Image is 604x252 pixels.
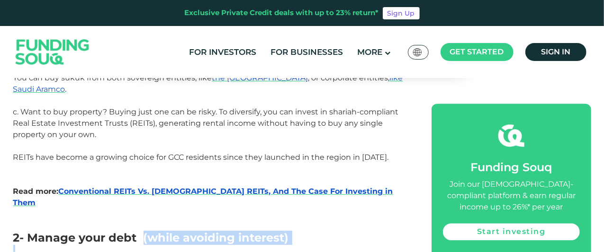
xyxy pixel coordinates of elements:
[13,231,285,244] span: 2- Manage your debt (while avoiding interest
[13,187,59,196] span: Read more:
[357,47,382,57] span: More
[6,28,99,76] img: Logo
[383,7,420,19] a: Sign Up
[285,231,289,244] span: )
[525,43,586,61] a: Sign in
[413,48,422,56] img: SA Flag
[443,179,579,213] div: Join our [DEMOGRAPHIC_DATA]-compliant platform & earn regular income up to 26%* per year
[13,187,393,207] a: Conventional REITs Vs. [DEMOGRAPHIC_DATA] REITs, And The Case For Investing in Them
[541,47,570,56] span: Sign in
[13,153,389,162] span: REITs have become a growing choice for GCC residents since they launched in the region in [DATE].
[13,107,399,139] span: c. Want to buy property? Buying just one can be risky. To diversify, you can invest in shariah-co...
[187,44,259,60] a: For Investors
[268,44,345,60] a: For Businesses
[498,123,524,149] img: fsicon
[185,8,379,18] div: Exclusive Private Credit deals with up to 23% return*
[470,161,552,174] span: Funding Souq
[450,47,504,56] span: Get started
[443,224,579,241] a: Start investing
